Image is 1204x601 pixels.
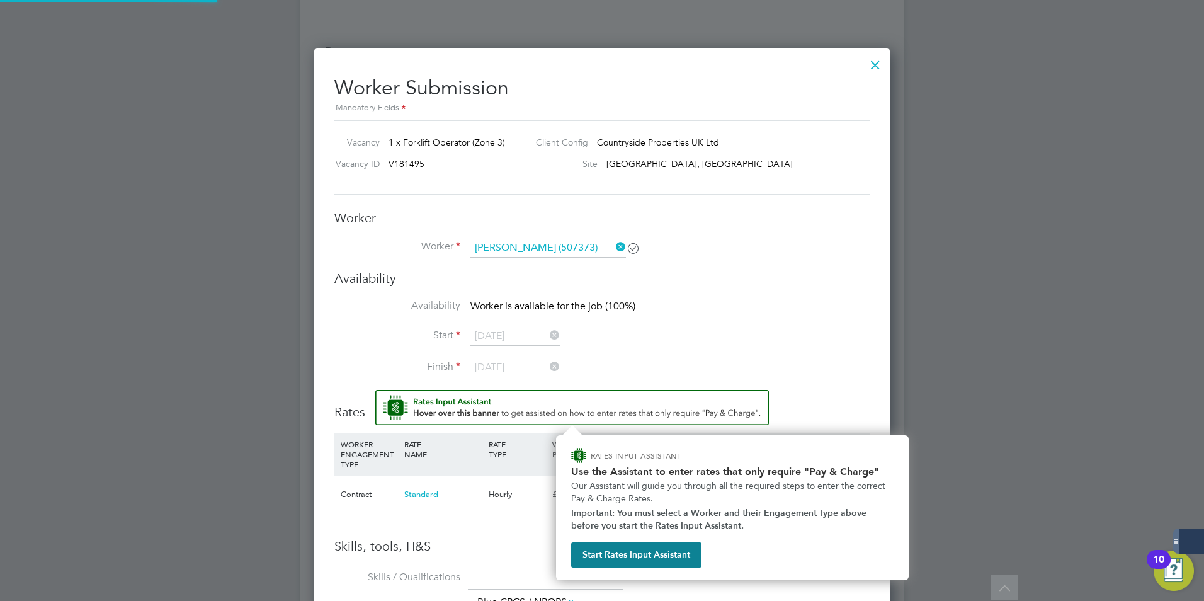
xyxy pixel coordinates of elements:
div: 10 [1153,559,1164,576]
strong: Important: You must select a Worker and their Engagement Type above before you start the Rates In... [571,508,869,531]
h3: Worker [334,210,870,226]
input: Select one [470,327,560,346]
div: Hourly [486,476,549,513]
div: Mandatory Fields [334,101,870,115]
input: Select one [470,358,560,377]
label: Skills / Qualifications [334,571,460,584]
div: HOLIDAY PAY [613,433,676,466]
div: WORKER ENGAGEMENT TYPE [338,433,401,476]
label: Vacancy [329,137,380,148]
label: Client Config [526,137,588,148]
span: Countryside Properties UK Ltd [597,137,719,148]
div: AGENCY MARKUP [739,433,803,466]
span: Worker is available for the job (100%) [470,300,635,312]
div: WORKER PAY RATE [549,433,613,466]
h3: Rates [334,390,870,420]
div: RATE NAME [401,433,486,466]
button: Open Resource Center, 10 new notifications [1154,551,1194,591]
label: Start [334,329,460,342]
h2: Worker Submission [334,66,870,115]
button: Start Rates Input Assistant [571,542,701,568]
div: £0.00 [549,476,613,513]
label: Vacancy ID [329,158,380,169]
label: Finish [334,360,460,374]
p: Our Assistant will guide you through all the required steps to enter the correct Pay & Charge Rates. [571,480,894,505]
div: AGENCY CHARGE RATE [803,433,866,476]
input: Search for... [470,239,626,258]
div: How to input Rates that only require Pay & Charge [556,435,909,580]
span: Standard [404,489,438,500]
button: Rate Assistant [375,390,769,425]
h3: Availability [334,270,870,287]
span: V181495 [389,158,424,169]
h2: Use the Assistant to enter rates that only require "Pay & Charge" [571,466,894,478]
span: [GEOGRAPHIC_DATA], [GEOGRAPHIC_DATA] [606,158,793,169]
label: Availability [334,299,460,312]
div: EMPLOYER COST [676,433,740,466]
div: RATE TYPE [486,433,549,466]
label: Worker [334,240,460,253]
div: Contract [338,476,401,513]
span: 1 x Forklift Operator (Zone 3) [389,137,505,148]
label: Site [526,158,598,169]
h3: Skills, tools, H&S [334,538,870,554]
p: RATES INPUT ASSISTANT [591,450,749,461]
img: ENGAGE Assistant Icon [571,448,586,463]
